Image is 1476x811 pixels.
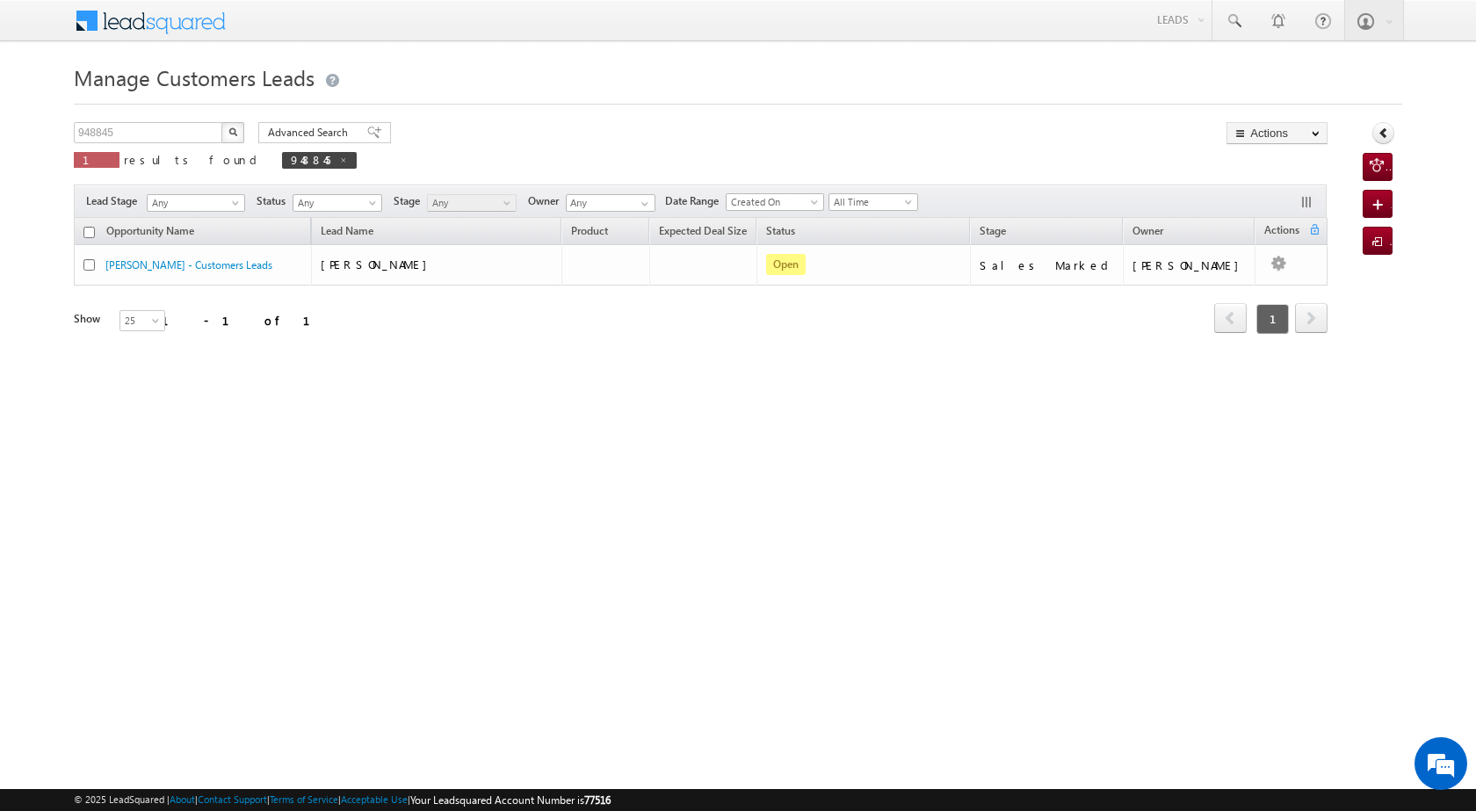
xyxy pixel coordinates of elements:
[528,193,566,209] span: Owner
[120,313,167,329] span: 25
[428,195,511,211] span: Any
[427,194,517,212] a: Any
[632,195,654,213] a: Show All Items
[321,257,436,272] span: [PERSON_NAME]
[148,195,239,211] span: Any
[410,793,611,807] span: Your Leadsquared Account Number is
[293,194,382,212] a: Any
[1256,304,1289,334] span: 1
[198,793,267,805] a: Contact Support
[268,125,353,141] span: Advanced Search
[291,152,330,167] span: 948845
[1214,305,1247,333] a: prev
[162,310,331,330] div: 1 - 1 of 1
[394,193,427,209] span: Stage
[74,792,611,808] span: © 2025 LeadSquared | | | | |
[726,193,824,211] a: Created On
[341,793,408,805] a: Acceptable Use
[766,254,806,275] span: Open
[83,152,111,167] span: 1
[659,224,747,237] span: Expected Deal Size
[170,793,195,805] a: About
[757,221,804,244] a: Status
[119,310,165,331] a: 25
[106,224,194,237] span: Opportunity Name
[98,221,203,244] a: Opportunity Name
[971,221,1015,244] a: Stage
[1295,303,1328,333] span: next
[270,793,338,805] a: Terms of Service
[727,194,818,210] span: Created On
[83,227,95,238] input: Check all records
[1132,224,1163,237] span: Owner
[566,194,655,212] input: Type to Search
[1295,305,1328,333] a: next
[147,194,245,212] a: Any
[829,194,913,210] span: All Time
[665,193,726,209] span: Date Range
[86,193,144,209] span: Lead Stage
[571,224,608,237] span: Product
[980,224,1006,237] span: Stage
[1255,221,1308,243] span: Actions
[828,193,918,211] a: All Time
[1132,257,1248,273] div: [PERSON_NAME]
[650,221,756,244] a: Expected Deal Size
[1226,122,1328,144] button: Actions
[293,195,377,211] span: Any
[74,63,315,91] span: Manage Customers Leads
[584,793,611,807] span: 77516
[105,258,272,272] a: [PERSON_NAME] - Customers Leads
[74,311,105,327] div: Show
[228,127,237,136] img: Search
[257,193,293,209] span: Status
[1214,303,1247,333] span: prev
[312,221,382,244] span: Lead Name
[124,152,264,167] span: results found
[980,257,1115,273] div: Sales Marked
